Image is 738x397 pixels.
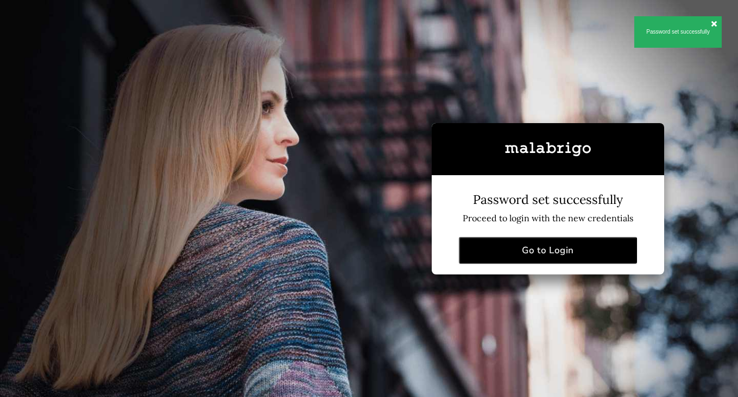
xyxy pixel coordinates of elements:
[459,191,637,207] h1: Password set successfully
[505,142,591,156] img: malabrigo-logo
[459,237,637,264] button: Go to Login
[522,244,574,257] div: Go to Login
[646,28,710,36] div: Password set successfully
[459,213,637,223] h2: Proceed to login with the new credentials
